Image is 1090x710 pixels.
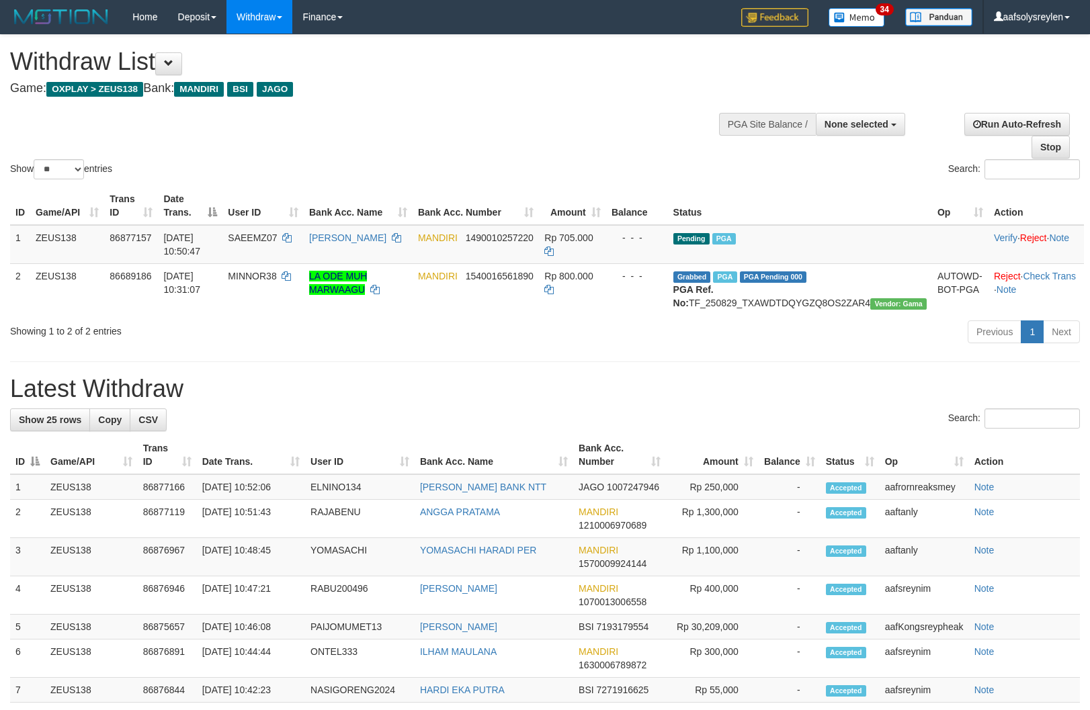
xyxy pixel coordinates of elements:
[45,678,138,703] td: ZEUS138
[305,615,415,639] td: PAIJOMUMET13
[544,232,593,243] span: Rp 705.000
[138,538,197,576] td: 86876967
[607,482,659,492] span: Copy 1007247946 to clipboard
[880,474,969,500] td: aafrornreaksmey
[606,187,668,225] th: Balance
[989,225,1084,264] td: · ·
[110,271,151,281] span: 86689186
[666,615,759,639] td: Rp 30,209,000
[197,538,305,576] td: [DATE] 10:48:45
[932,187,989,225] th: Op: activate to sort column ascending
[666,678,759,703] td: Rp 55,000
[138,474,197,500] td: 86877166
[45,615,138,639] td: ZEUS138
[420,684,505,695] a: HARDI EKA PUTRA
[997,284,1017,295] a: Note
[759,500,821,538] td: -
[974,545,995,556] a: Note
[30,187,104,225] th: Game/API: activate to sort column ascending
[713,271,737,283] span: Marked by aafkaynarin
[138,576,197,615] td: 86876946
[666,474,759,500] td: Rp 250,000
[1032,136,1070,159] a: Stop
[197,500,305,538] td: [DATE] 10:51:43
[880,576,969,615] td: aafsreynim
[305,576,415,615] td: RABU200496
[10,639,45,678] td: 6
[138,615,197,639] td: 86875657
[826,685,866,697] span: Accepted
[1023,271,1076,281] a: Check Trans
[110,232,151,243] span: 86877157
[597,684,649,695] span: Copy 7271916625 to clipboard
[10,319,444,338] div: Showing 1 to 2 of 2 entries
[880,500,969,538] td: aaftanly
[309,232,386,243] a: [PERSON_NAME]
[905,8,972,26] img: panduan.png
[579,621,594,632] span: BSI
[719,113,816,136] div: PGA Site Balance /
[994,271,1021,281] a: Reject
[305,436,415,474] th: User ID: activate to sort column ascending
[759,474,821,500] td: -
[666,436,759,474] th: Amount: activate to sort column ascending
[89,408,130,431] a: Copy
[304,187,413,225] th: Bank Acc. Name: activate to sort column ascending
[994,232,1017,243] a: Verify
[974,506,995,517] a: Note
[228,271,276,281] span: MINNOR38
[673,271,711,283] span: Grabbed
[579,596,646,607] span: Copy 1070013006558 to clipboard
[984,159,1080,179] input: Search:
[305,474,415,500] td: ELNINO134
[228,232,277,243] span: SAEEMZ07
[579,646,618,657] span: MANDIRI
[10,538,45,576] td: 3
[597,621,649,632] span: Copy 7193179554 to clipboard
[305,639,415,678] td: ONTEL333
[759,576,821,615] td: -
[579,583,618,594] span: MANDIRI
[420,482,546,492] a: [PERSON_NAME] BANK NTT
[420,506,500,517] a: ANGGA PRATAMA
[305,538,415,576] td: YOMASACHI
[673,233,710,245] span: Pending
[974,621,995,632] a: Note
[821,436,880,474] th: Status: activate to sort column ascending
[974,583,995,594] a: Note
[759,436,821,474] th: Balance: activate to sort column ascending
[138,436,197,474] th: Trans ID: activate to sort column ascending
[964,113,1070,136] a: Run Auto-Refresh
[130,408,167,431] a: CSV
[579,684,594,695] span: BSI
[539,187,605,225] th: Amount: activate to sort column ascending
[880,639,969,678] td: aafsreynim
[880,678,969,703] td: aafsreynim
[880,436,969,474] th: Op: activate to sort column ascending
[948,159,1080,179] label: Search:
[969,436,1080,474] th: Action
[666,538,759,576] td: Rp 1,100,000
[579,482,604,492] span: JAGO
[418,232,458,243] span: MANDIRI
[984,408,1080,429] input: Search:
[10,7,112,27] img: MOTION_logo.png
[880,538,969,576] td: aaftanly
[10,576,45,615] td: 4
[740,271,807,283] span: PGA Pending
[826,545,866,557] span: Accepted
[413,187,539,225] th: Bank Acc. Number: activate to sort column ascending
[197,639,305,678] td: [DATE] 10:44:44
[10,375,1080,402] h1: Latest Withdraw
[98,414,122,425] span: Copy
[174,82,224,97] span: MANDIRI
[829,8,885,27] img: Button%20Memo.svg
[612,269,663,283] div: - - -
[666,639,759,678] td: Rp 300,000
[197,576,305,615] td: [DATE] 10:47:21
[10,82,713,95] h4: Game: Bank:
[309,271,367,295] a: LA ODE MUH MARWAAGU
[579,558,646,569] span: Copy 1570009924144 to clipboard
[826,584,866,595] span: Accepted
[668,263,932,315] td: TF_250829_TXAWDTDQYGZQ8OS2ZAR4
